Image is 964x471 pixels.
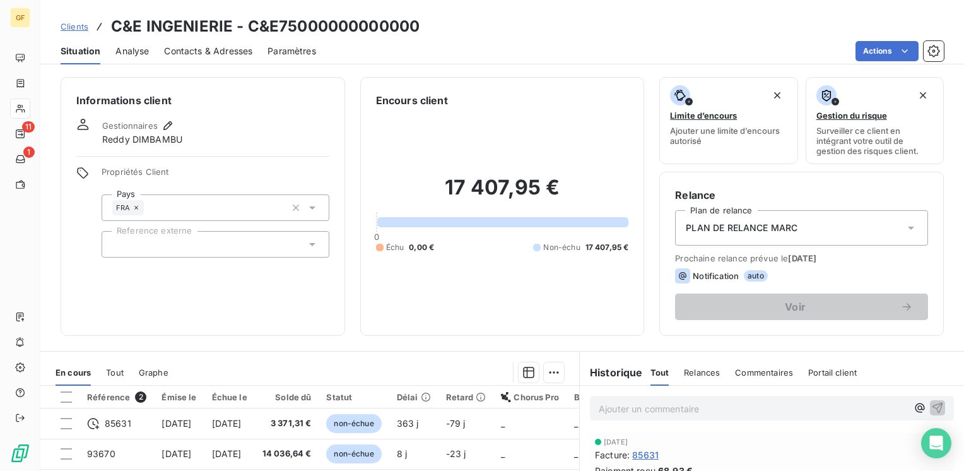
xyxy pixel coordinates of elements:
[446,392,486,402] div: Retard
[61,45,100,57] span: Situation
[574,418,578,429] span: _
[139,367,168,378] span: Graphe
[855,41,919,61] button: Actions
[595,448,630,462] span: Facture :
[376,175,629,213] h2: 17 407,95 €
[659,77,797,164] button: Limite d’encoursAjouter une limite d’encours autorisé
[87,391,146,403] div: Référence
[162,392,196,402] div: Émise le
[670,110,737,121] span: Limite d’encours
[112,239,122,250] input: Ajouter une valeur
[690,302,900,312] span: Voir
[135,391,146,403] span: 2
[446,418,466,429] span: -79 j
[397,418,419,429] span: 363 j
[446,448,466,459] span: -23 j
[115,45,149,57] span: Analyse
[102,133,182,146] span: Reddy DIMBAMBU
[22,121,35,133] span: 11
[376,93,448,108] h6: Encours client
[164,45,252,57] span: Contacts & Adresses
[326,414,381,433] span: non-échue
[684,367,720,378] span: Relances
[212,448,242,459] span: [DATE]
[326,392,381,402] div: Statut
[816,110,887,121] span: Gestion du risque
[670,126,787,146] span: Ajouter une limite d’encours autorisé
[675,294,928,320] button: Voir
[501,448,505,459] span: _
[116,204,130,212] span: FRA
[693,271,739,281] span: Notification
[162,418,191,429] span: [DATE]
[76,93,329,108] h6: Informations client
[574,448,578,459] span: _
[102,121,158,131] span: Gestionnaires
[574,392,606,402] div: Banque
[650,367,669,378] span: Tout
[106,367,124,378] span: Tout
[23,146,35,158] span: 1
[409,242,434,253] span: 0,00 €
[543,242,580,253] span: Non-échu
[10,443,30,463] img: Logo LeanPay
[61,21,88,32] span: Clients
[56,367,91,378] span: En cours
[111,15,420,38] h3: C&E INGENIERIE - C&E75000000000000
[144,202,154,213] input: Ajouter une valeur
[675,253,928,263] span: Prochaine relance prévue le
[921,428,951,458] div: Open Intercom Messenger
[262,417,312,430] span: 3 371,31 €
[212,392,247,402] div: Échue le
[397,392,431,402] div: Délai
[604,438,628,446] span: [DATE]
[262,392,312,402] div: Solde dû
[580,365,643,380] h6: Historique
[162,448,191,459] span: [DATE]
[262,448,312,460] span: 14 036,64 €
[585,242,629,253] span: 17 407,95 €
[686,222,797,234] span: PLAN DE RELANCE MARC
[806,77,944,164] button: Gestion du risqueSurveiller ce client en intégrant votre outil de gestion des risques client.
[816,126,933,156] span: Surveiller ce client en intégrant votre outil de gestion des risques client.
[267,45,316,57] span: Paramètres
[105,417,131,430] span: 85631
[501,392,559,402] div: Chorus Pro
[386,242,404,253] span: Échu
[397,448,407,459] span: 8 j
[632,448,659,462] span: 85631
[212,418,242,429] span: [DATE]
[675,188,928,203] h6: Relance
[87,448,115,459] span: 93670
[102,167,329,184] span: Propriétés Client
[501,418,505,429] span: _
[788,253,816,263] span: [DATE]
[808,367,857,378] span: Portail client
[374,232,379,242] span: 0
[61,20,88,33] a: Clients
[744,270,768,282] span: auto
[735,367,793,378] span: Commentaires
[326,444,381,463] span: non-échue
[10,8,30,28] div: GF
